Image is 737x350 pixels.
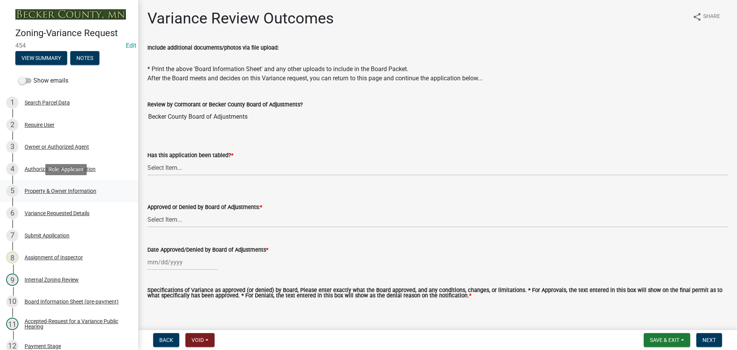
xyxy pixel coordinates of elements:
[25,343,61,349] div: Payment Stage
[692,12,702,22] i: share
[6,207,18,219] div: 6
[147,247,268,253] label: Date Approved/Denied by Board of Adjustments
[650,337,679,343] span: Save & Exit
[147,65,408,73] span: * Print the above 'Board Information Sheet' and any other uploads to include in the Board Packet.
[159,337,173,343] span: Back
[25,122,55,128] div: Require User
[126,42,136,49] a: Edit
[702,337,716,343] span: Next
[6,185,18,197] div: 5
[147,288,728,299] label: Specifications of Variance as approved (or denied) by Board, Please enter exactly what the Board ...
[6,141,18,153] div: 3
[15,55,67,61] wm-modal-confirm: Summary
[25,211,89,216] div: Variance Requested Details
[25,166,96,172] div: Authorized Agent Information
[25,233,69,238] div: Submit Application
[6,119,18,131] div: 2
[25,277,79,282] div: Internal Zoning Review
[147,153,233,158] label: Has this application been tabled?
[70,55,99,61] wm-modal-confirm: Notes
[147,254,218,270] input: mm/dd/yyyy
[192,337,204,343] span: Void
[15,9,126,20] img: Becker County, Minnesota
[15,42,123,49] span: 454
[6,163,18,175] div: 4
[6,251,18,264] div: 8
[147,9,334,28] h1: Variance Review Outcomes
[25,144,89,149] div: Owner or Authorized Agent
[6,295,18,308] div: 10
[25,188,96,194] div: Property & Owner Information
[686,9,726,24] button: shareShare
[25,318,126,329] div: Accepted-Request for a Variance Public Hearing
[6,318,18,330] div: 11
[15,28,132,39] h4: Zoning-Variance Request
[185,333,215,347] button: Void
[6,96,18,109] div: 1
[703,12,720,22] span: Share
[6,274,18,286] div: 9
[70,51,99,65] button: Notes
[18,76,68,85] label: Show emails
[15,51,67,65] button: View Summary
[25,255,83,260] div: Assignment of Inspector
[153,333,179,347] button: Back
[6,229,18,242] div: 7
[696,333,722,347] button: Next
[644,333,690,347] button: Save & Exit
[25,100,70,105] div: Search Parcel Data
[147,205,262,210] label: Approved or Denied by Board of Adjustments:
[147,45,279,51] label: Include additional documents/photos via file upload:
[126,42,136,49] wm-modal-confirm: Edit Application Number
[147,102,303,108] label: Review by Cormorant or Becker County Board of Adjustments?
[25,299,119,304] div: Board Information Sheet (pre-payment)
[147,74,728,83] div: After the Board meets and decides on this Variance request, you can return to this page and conti...
[45,164,87,175] div: Role: Applicant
